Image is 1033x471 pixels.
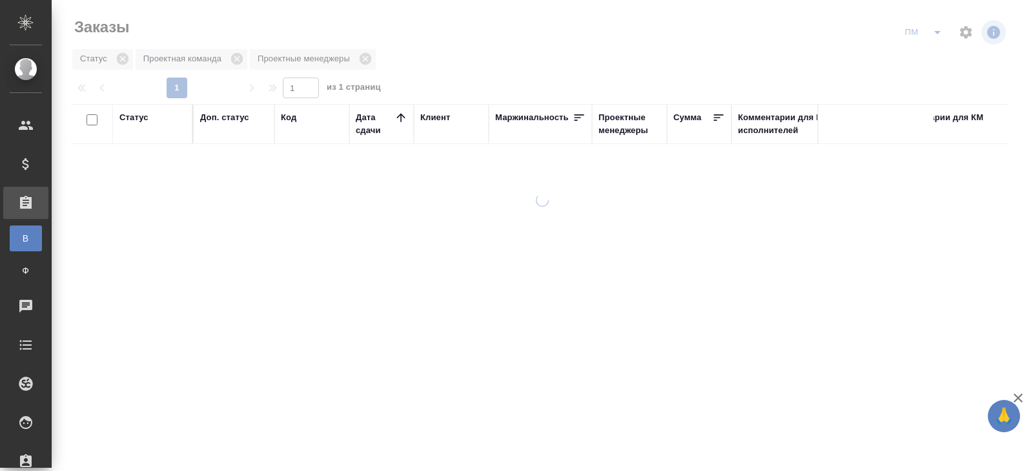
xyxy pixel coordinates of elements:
div: Код [281,111,296,124]
div: Клиент [420,111,450,124]
div: Сумма [673,111,701,124]
div: Маржинальность [495,111,569,124]
div: Комментарии для ПМ/исполнителей [738,111,880,137]
span: Ф [16,264,36,277]
span: В [16,232,36,245]
span: 🙏 [993,403,1015,430]
div: Доп. статус [200,111,249,124]
a: В [10,225,42,251]
div: Проектные менеджеры [598,111,660,137]
a: Ф [10,258,42,284]
div: Дата сдачи [356,111,394,137]
button: 🙏 [988,400,1020,432]
div: Комментарии для КМ [893,111,983,124]
div: Статус [119,111,148,124]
